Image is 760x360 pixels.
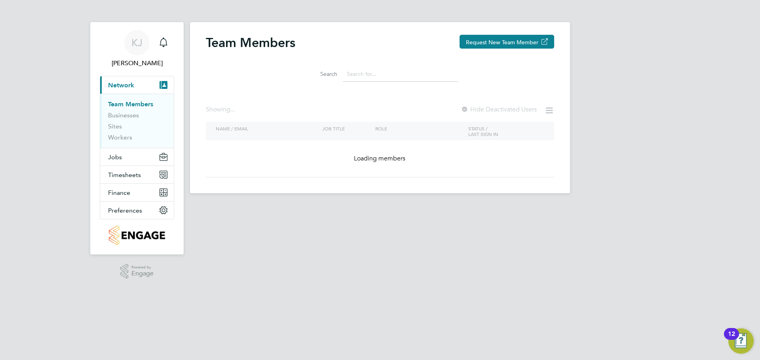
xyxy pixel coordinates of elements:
div: 12 [728,334,735,344]
span: Engage [131,270,154,277]
button: Preferences [100,202,174,219]
label: Hide Deactivated Users [461,106,537,113]
span: KJ [131,38,142,48]
button: Request New Team Member [460,35,554,49]
span: Finance [108,189,130,196]
span: Powered by [131,264,154,271]
span: Network [108,81,134,89]
a: Go to home page [100,226,174,245]
button: Jobs [100,148,174,166]
button: Network [100,76,174,94]
a: KJ[PERSON_NAME] [100,30,174,68]
button: Finance [100,184,174,201]
a: Businesses [108,111,139,119]
span: Timesheets [108,171,141,179]
a: Powered byEngage [120,264,154,279]
a: Sites [108,123,122,130]
a: Workers [108,134,132,141]
button: Timesheets [100,166,174,183]
label: Search [302,70,337,77]
div: Showing [206,106,237,114]
span: Preferences [108,207,142,214]
span: Jobs [108,153,122,161]
nav: Main navigation [90,22,184,254]
a: Team Members [108,100,153,108]
button: Open Resource Center, 12 new notifications [728,328,754,354]
img: countryside-properties-logo-retina.png [109,226,165,245]
h2: Team Members [206,35,295,51]
span: Kajal Jassal [100,58,174,68]
div: Network [100,94,174,148]
input: Search for... [343,66,458,82]
span: ... [230,106,235,113]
